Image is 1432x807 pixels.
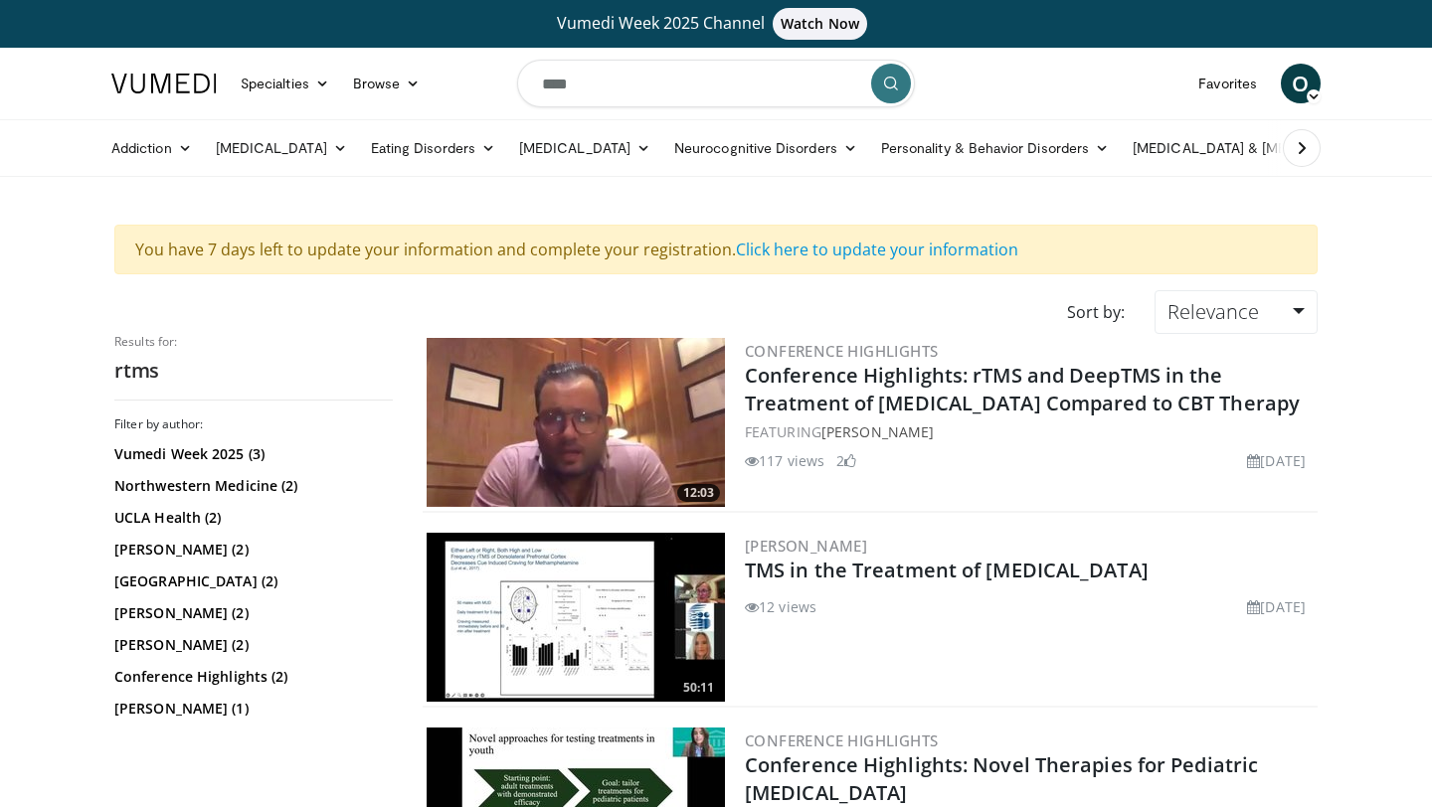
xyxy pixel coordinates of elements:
input: Search topics, interventions [517,60,915,107]
a: [PERSON_NAME] [821,422,934,441]
li: [DATE] [1247,450,1306,471]
a: Conference Highlights: rTMS and DeepTMS in the Treatment of [MEDICAL_DATA] Compared to CBT Therapy [745,362,1300,416]
a: [PERSON_NAME] (1) [114,699,388,719]
span: Relevance [1167,298,1259,325]
a: [GEOGRAPHIC_DATA] (2) [114,571,388,591]
a: [PERSON_NAME] (2) [114,540,388,560]
li: 117 views [745,450,824,471]
a: Conference Highlights [745,730,938,750]
a: Vumedi Week 2025 ChannelWatch Now [114,8,1318,40]
a: Eating Disorders [359,128,507,168]
a: [MEDICAL_DATA] & [MEDICAL_DATA] [1121,128,1405,168]
a: O [1281,64,1321,103]
a: Addiction [99,128,204,168]
a: Click here to update your information [736,239,1018,260]
span: 50:11 [677,679,720,697]
a: [PERSON_NAME] (2) [114,603,388,623]
li: 2 [836,450,856,471]
div: You have 7 days left to update your information and complete your registration. [114,225,1318,274]
div: Sort by: [1052,290,1140,334]
span: Watch Now [773,8,867,40]
span: 12:03 [677,484,720,502]
a: Specialties [229,64,341,103]
a: TMS in the Treatment of [MEDICAL_DATA] [745,557,1149,583]
a: Neurocognitive Disorders [662,128,869,168]
h3: Filter by author: [114,416,393,432]
a: UCLA Health (2) [114,508,388,528]
a: 12:03 [427,338,725,507]
a: Vumedi Week 2025 (3) [114,444,388,464]
img: VuMedi Logo [111,74,217,93]
a: Conference Highlights (2) [114,667,388,687]
img: d2b25d45-136c-45b4-9740-24c3c0713fae.300x170_q85_crop-smart_upscale.jpg [427,533,725,702]
a: Favorites [1186,64,1269,103]
a: 50:11 [427,533,725,702]
a: Northwestern Medicine (2) [114,476,388,496]
a: Personality & Behavior Disorders [869,128,1121,168]
a: Conference Highlights: Novel Therapies for Pediatric [MEDICAL_DATA] [745,751,1258,806]
a: Browse [341,64,433,103]
img: 19d76267-f179-4913-9df6-a21e2c2b51dd.300x170_q85_crop-smart_upscale.jpg [427,338,725,507]
a: Relevance [1155,290,1318,334]
a: [MEDICAL_DATA] [204,128,359,168]
li: [DATE] [1247,596,1306,617]
a: [MEDICAL_DATA] [507,128,662,168]
a: [PERSON_NAME] [745,536,867,556]
a: [PERSON_NAME] (2) [114,635,388,655]
a: Conference Highlights [745,341,938,361]
p: Results for: [114,334,393,350]
h2: rtms [114,358,393,384]
div: FEATURING [745,421,1314,442]
li: 12 views [745,596,816,617]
